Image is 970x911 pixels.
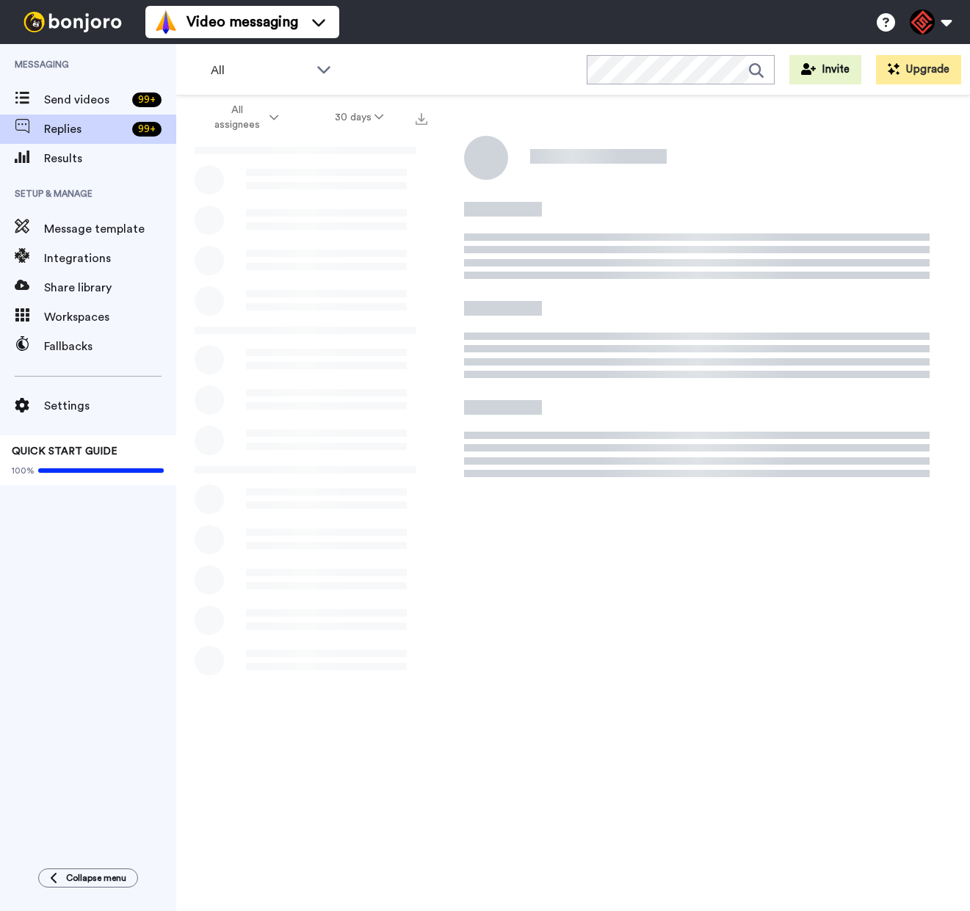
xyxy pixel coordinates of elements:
[44,220,176,238] span: Message template
[876,55,961,84] button: Upgrade
[44,338,176,355] span: Fallbacks
[154,10,178,34] img: vm-color.svg
[44,308,176,326] span: Workspaces
[132,122,162,137] div: 99 +
[789,55,861,84] button: Invite
[44,120,126,138] span: Replies
[38,868,138,888] button: Collapse menu
[44,250,176,267] span: Integrations
[18,12,128,32] img: bj-logo-header-white.svg
[211,62,309,79] span: All
[44,279,176,297] span: Share library
[44,397,176,415] span: Settings
[12,446,117,457] span: QUICK START GUIDE
[179,97,307,138] button: All assignees
[44,91,126,109] span: Send videos
[307,104,412,131] button: 30 days
[12,465,35,476] span: 100%
[416,113,427,125] img: export.svg
[44,150,176,167] span: Results
[207,103,267,132] span: All assignees
[132,92,162,107] div: 99 +
[187,12,298,32] span: Video messaging
[66,872,126,884] span: Collapse menu
[411,106,432,128] button: Export all results that match these filters now.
